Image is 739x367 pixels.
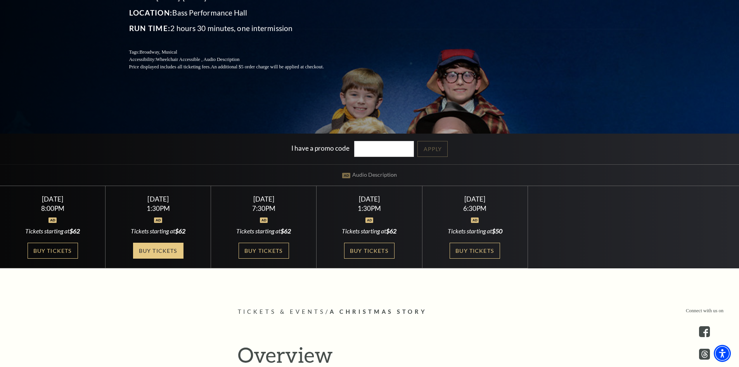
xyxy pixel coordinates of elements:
span: $62 [175,227,185,235]
div: 6:30PM [431,205,518,212]
div: Tickets starting at [431,227,518,235]
p: Connect with us on [686,307,723,315]
p: 2 hours 30 minutes, one intermission [129,22,343,35]
p: Accessibility: [129,56,343,63]
div: [DATE] [220,195,307,203]
a: Buy Tickets [450,243,500,259]
div: [DATE] [9,195,96,203]
div: Tickets starting at [220,227,307,235]
div: [DATE] [115,195,202,203]
div: Tickets starting at [9,227,96,235]
div: Accessibility Menu [714,345,731,362]
a: Buy Tickets [133,243,183,259]
span: Run Time: [129,24,171,33]
span: Tickets & Events [238,308,326,315]
p: / [238,307,502,317]
div: Tickets starting at [115,227,202,235]
div: [DATE] [326,195,413,203]
div: 1:30PM [326,205,413,212]
span: An additional $5 order charge will be applied at checkout. [211,64,324,70]
span: $62 [69,227,80,235]
div: [DATE] [431,195,518,203]
a: threads.com - open in a new tab [699,349,710,360]
p: Price displayed includes all ticketing fees. [129,63,343,71]
a: Buy Tickets [239,243,289,259]
span: $62 [386,227,396,235]
a: facebook - open in a new tab [699,326,710,337]
span: Wheelchair Accessible , Audio Description [156,57,239,62]
p: Bass Performance Hall [129,7,343,19]
a: Buy Tickets [344,243,395,259]
span: $62 [280,227,291,235]
div: Tickets starting at [326,227,413,235]
span: Broadway, Musical [139,49,177,55]
a: Buy Tickets [28,243,78,259]
div: 1:30PM [115,205,202,212]
span: Location: [129,8,173,17]
span: $50 [492,227,502,235]
span: A Christmas Story [330,308,427,315]
div: 7:30PM [220,205,307,212]
div: 8:00PM [9,205,96,212]
label: I have a promo code [291,144,350,152]
p: Tags: [129,49,343,56]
